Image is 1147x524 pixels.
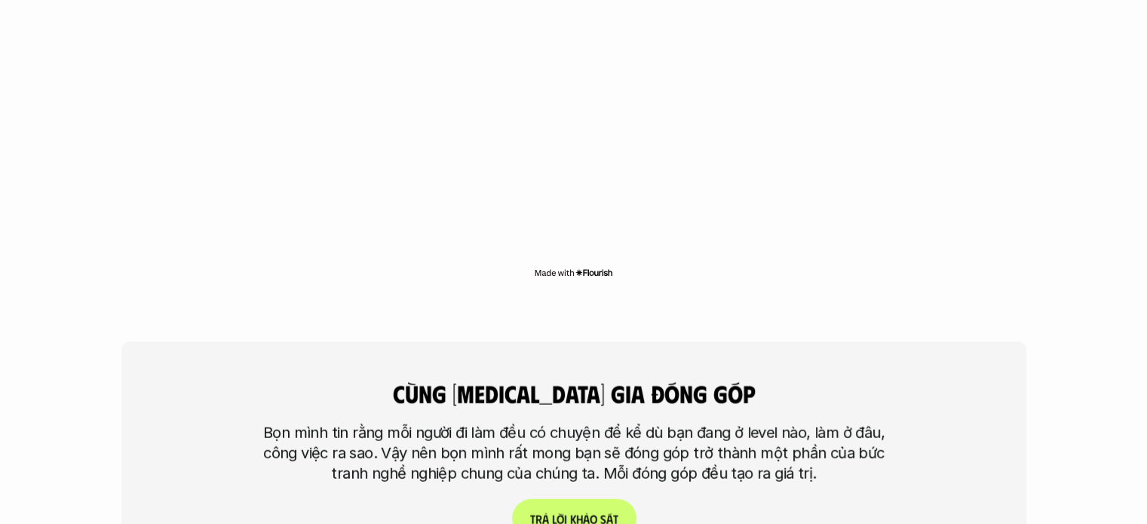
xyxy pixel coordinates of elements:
img: Made with Flourish [534,267,613,279]
p: Bọn mình tin rằng mỗi người đi làm đều có chuyện để kể dù bạn đang ở level nào, làm ở đâu, công v... [253,423,894,484]
h4: cùng [MEDICAL_DATA] gia đóng góp [329,379,819,408]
